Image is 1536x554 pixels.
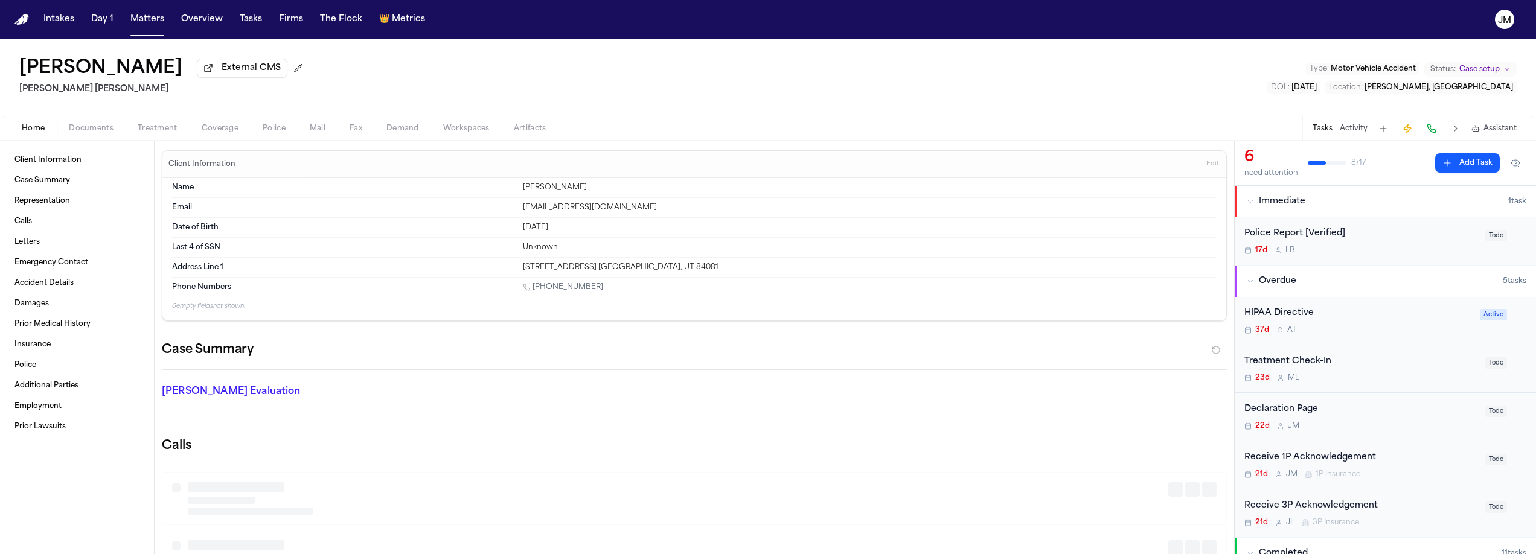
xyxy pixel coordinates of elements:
div: [STREET_ADDRESS] [GEOGRAPHIC_DATA], UT 84081 [523,263,1217,272]
button: Tasks [235,8,267,30]
button: Day 1 [86,8,118,30]
p: 6 empty fields not shown. [172,302,1217,311]
div: Open task: Receive 3P Acknowledgement [1235,489,1536,537]
span: J M [1286,470,1298,479]
a: Prior Lawsuits [10,417,144,436]
span: Todo [1485,454,1507,465]
h2: Calls [162,438,1227,454]
span: 21d [1255,518,1268,527]
span: DOL : [1271,84,1290,91]
button: Overview [176,8,228,30]
span: Motor Vehicle Accident [1331,65,1416,72]
button: The Flock [315,8,367,30]
a: Insurance [10,335,144,354]
span: Todo [1485,406,1507,417]
dt: Last 4 of SSN [172,243,516,252]
button: Firms [274,8,308,30]
a: Client Information [10,150,144,170]
span: Active [1480,309,1507,320]
span: [PERSON_NAME], [GEOGRAPHIC_DATA] [1365,84,1513,91]
div: need attention [1244,168,1298,178]
span: 17d [1255,246,1267,255]
a: Employment [10,396,144,416]
button: Edit Location: Benjamin, UT [1325,81,1517,94]
button: Immediate1task [1235,186,1536,217]
div: Open task: Police Report [Verified] [1235,217,1536,265]
a: Case Summary [10,171,144,190]
button: Assistant [1471,124,1517,133]
span: L B [1285,246,1295,255]
img: Finch Logo [14,14,29,25]
p: [PERSON_NAME] Evaluation [162,384,507,399]
button: Add Task [1375,120,1392,137]
div: Declaration Page [1244,403,1478,416]
button: External CMS [197,59,287,78]
button: Make a Call [1423,120,1440,137]
span: 8 / 17 [1351,158,1366,168]
span: Coverage [202,124,238,133]
span: Workspaces [443,124,490,133]
div: Open task: HIPAA Directive [1235,297,1536,345]
span: J M [1288,421,1299,431]
button: Intakes [39,8,79,30]
span: [DATE] [1291,84,1317,91]
a: Additional Parties [10,376,144,395]
span: Mail [310,124,325,133]
span: 1 task [1508,197,1526,206]
a: Home [14,14,29,25]
button: Change status from Case setup [1424,62,1517,77]
a: Calls [10,212,144,231]
span: 22d [1255,421,1270,431]
button: Edit DOL: 2025-08-05 [1267,81,1320,94]
h3: Client Information [166,159,238,169]
button: Activity [1340,124,1368,133]
button: Matters [126,8,169,30]
a: crownMetrics [374,8,430,30]
span: Type : [1310,65,1329,72]
div: [DATE] [523,223,1217,232]
span: 3P Insurance [1313,518,1359,527]
div: Receive 1P Acknowledgement [1244,451,1478,465]
span: A T [1287,325,1297,335]
button: Add Task [1435,153,1500,173]
span: Phone Numbers [172,282,231,292]
button: Tasks [1313,124,1333,133]
span: Home [22,124,45,133]
div: Open task: Declaration Page [1235,393,1536,441]
span: Todo [1485,501,1507,513]
button: Create Immediate Task [1399,120,1416,137]
div: [PERSON_NAME] [523,183,1217,193]
h2: [PERSON_NAME] [PERSON_NAME] [19,82,308,97]
button: Edit Type: Motor Vehicle Accident [1306,63,1419,75]
span: Artifacts [514,124,546,133]
dt: Date of Birth [172,223,516,232]
dt: Name [172,183,516,193]
a: Police [10,355,144,375]
div: [EMAIL_ADDRESS][DOMAIN_NAME] [523,203,1217,212]
span: Status: [1430,65,1456,74]
span: Edit [1206,160,1219,168]
span: External CMS [222,62,281,74]
button: Hide completed tasks (⌘⇧H) [1505,153,1526,173]
div: Police Report [Verified] [1244,227,1478,241]
a: Accident Details [10,273,144,293]
span: J L [1286,518,1294,527]
span: Assistant [1483,124,1517,133]
span: Immediate [1259,196,1305,208]
span: Todo [1485,357,1507,369]
div: Treatment Check-In [1244,355,1478,369]
span: 23d [1255,373,1270,383]
span: 37d [1255,325,1269,335]
h1: [PERSON_NAME] [19,58,182,80]
dt: Address Line 1 [172,263,516,272]
a: Prior Medical History [10,314,144,334]
button: Edit matter name [19,58,182,80]
span: 5 task s [1503,276,1526,286]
